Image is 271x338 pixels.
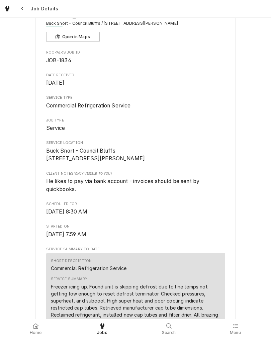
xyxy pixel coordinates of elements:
span: Service Summary To Date [46,247,225,252]
span: Home [30,330,42,335]
div: Commercial Refrigeration Service [51,265,127,272]
span: Scheduled For [46,208,225,216]
span: JOB-1834 [46,57,71,64]
span: Buck Snort - Council Bluffs [STREET_ADDRESS][PERSON_NAME] [46,148,145,162]
span: Search [162,330,176,335]
span: Jobs [97,330,107,335]
span: Service Type [46,102,225,110]
span: [object Object] [46,177,225,193]
div: Client Information [46,11,225,42]
div: [object Object] [46,171,225,193]
a: Home [3,321,69,337]
span: Date Received [46,73,225,78]
span: Roopairs Job ID [46,57,225,65]
span: Menu [230,330,241,335]
a: Jobs [69,321,135,337]
span: Service Location [46,147,225,163]
span: He likes to pay via bank account - invoices should be sent by quickbooks. [46,178,201,192]
div: Service Summary [51,276,87,282]
div: Roopairs Job ID [46,50,225,64]
span: [DATE] 7:59 AM [46,231,86,238]
div: Service Location [46,140,225,163]
div: Short Description [51,258,92,264]
div: Job Type [46,118,225,132]
div: Date Received [46,73,225,87]
span: (Only Visible to You) [74,172,111,175]
span: Commercial Refrigeration Service [46,102,131,109]
span: Job Type [46,124,225,132]
button: Navigate back [16,3,28,15]
span: Client Notes [46,171,225,176]
span: Service Location [46,140,225,146]
div: Service Type [46,95,225,109]
span: [DATE] 8:30 AM [46,208,87,215]
span: Scheduled For [46,201,225,207]
span: Started On [46,231,225,239]
span: Service [46,125,65,131]
a: Go to Jobs [1,3,13,15]
div: Scheduled For [46,201,225,216]
span: Job Type [46,118,225,123]
span: Date Received [46,79,225,87]
a: Menu [202,321,268,337]
span: Service Type [46,95,225,100]
span: [DATE] [46,80,65,86]
span: Address [46,20,225,26]
button: Open in Maps [46,32,100,42]
span: Started On [46,224,225,229]
span: Roopairs Job ID [46,50,225,55]
span: Job Details [28,5,58,12]
a: Search [136,321,202,337]
div: Started On [46,224,225,238]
